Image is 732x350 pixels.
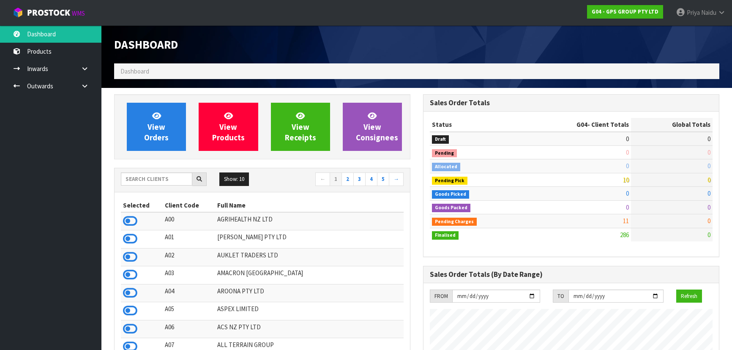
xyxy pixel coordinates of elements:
[432,190,469,199] span: Goods Picked
[163,320,215,338] td: A06
[707,217,710,225] span: 0
[523,118,631,131] th: - Client Totals
[215,266,404,284] td: AMACRON [GEOGRAPHIC_DATA]
[430,271,713,279] h3: Sales Order Totals (By Date Range)
[623,176,629,184] span: 10
[432,204,470,212] span: Goods Packed
[707,162,710,170] span: 0
[430,290,452,303] div: FROM
[121,172,192,186] input: Search clients
[343,103,402,151] a: ViewConsignees
[212,111,245,142] span: View Products
[330,172,342,186] a: 1
[163,212,215,230] td: A00
[13,7,23,18] img: cube-alt.png
[707,189,710,197] span: 0
[377,172,389,186] a: 5
[707,231,710,239] span: 0
[707,203,710,211] span: 0
[707,148,710,156] span: 0
[356,111,398,142] span: View Consignees
[215,248,404,266] td: AUKLET TRADERS LTD
[285,111,316,142] span: View Receipts
[623,217,629,225] span: 11
[592,8,658,15] strong: G04 - GPS GROUP PTY LTD
[365,172,377,186] a: 4
[553,290,568,303] div: TO
[432,218,477,226] span: Pending Charges
[269,172,404,187] nav: Page navigation
[430,118,523,131] th: Status
[163,302,215,320] td: A05
[163,199,215,212] th: Client Code
[620,231,629,239] span: 286
[430,99,713,107] h3: Sales Order Totals
[576,120,587,129] span: G04
[626,162,629,170] span: 0
[341,172,354,186] a: 2
[199,103,258,151] a: ViewProducts
[587,5,663,19] a: G04 - GPS GROUP PTY LTD
[631,118,713,131] th: Global Totals
[163,284,215,302] td: A04
[144,111,169,142] span: View Orders
[163,248,215,266] td: A02
[432,163,460,171] span: Allocated
[707,176,710,184] span: 0
[353,172,366,186] a: 3
[215,302,404,320] td: ASPEX LIMITED
[432,177,467,185] span: Pending Pick
[215,199,404,212] th: Full Name
[701,8,716,16] span: Naidu
[219,172,249,186] button: Show: 10
[315,172,330,186] a: ←
[163,230,215,248] td: A01
[215,230,404,248] td: [PERSON_NAME] PTY LTD
[432,149,457,158] span: Pending
[215,320,404,338] td: ACS NZ PTY LTD
[121,199,163,212] th: Selected
[432,135,449,144] span: Draft
[114,37,178,52] span: Dashboard
[432,231,459,240] span: Finalised
[127,103,186,151] a: ViewOrders
[215,212,404,230] td: AGRIHEALTH NZ LTD
[687,8,700,16] span: Priya
[707,135,710,143] span: 0
[27,7,70,18] span: ProStock
[271,103,330,151] a: ViewReceipts
[389,172,404,186] a: →
[626,135,629,143] span: 0
[215,284,404,302] td: AROONA PTY LTD
[676,290,702,303] button: Refresh
[72,9,85,17] small: WMS
[626,148,629,156] span: 0
[626,203,629,211] span: 0
[626,189,629,197] span: 0
[120,67,149,75] span: Dashboard
[163,266,215,284] td: A03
